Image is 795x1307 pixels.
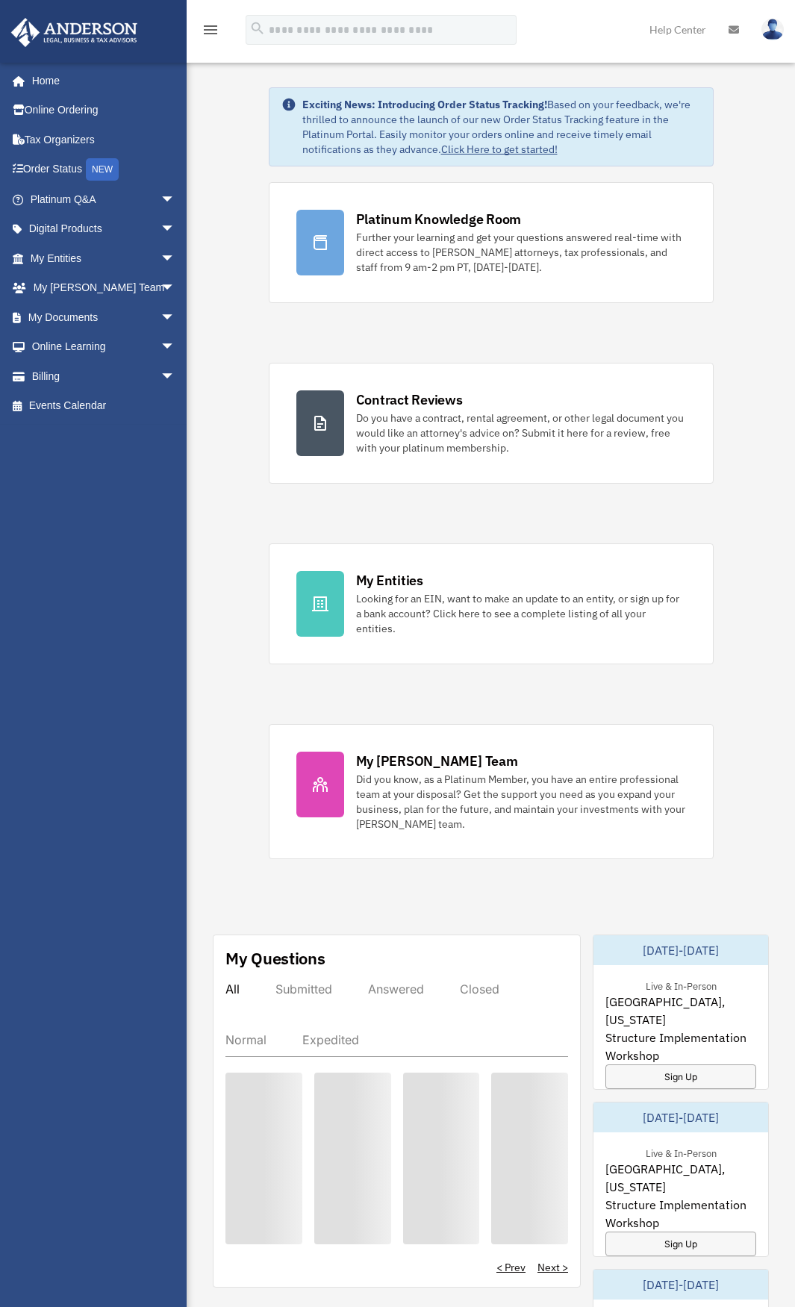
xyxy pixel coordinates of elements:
div: Answered [368,982,424,996]
div: NEW [86,158,119,181]
img: User Pic [761,19,784,40]
div: Submitted [275,982,332,996]
a: Events Calendar [10,391,198,421]
a: My [PERSON_NAME] Team Did you know, as a Platinum Member, you have an entire professional team at... [269,724,714,859]
span: arrow_drop_down [160,302,190,333]
a: Next > [537,1260,568,1275]
span: [GEOGRAPHIC_DATA], [US_STATE] [605,993,756,1029]
a: Billingarrow_drop_down [10,361,198,391]
div: Based on your feedback, we're thrilled to announce the launch of our new Order Status Tracking fe... [302,97,701,157]
a: Tax Organizers [10,125,198,155]
a: Digital Productsarrow_drop_down [10,214,198,244]
span: arrow_drop_down [160,214,190,245]
span: arrow_drop_down [160,332,190,363]
div: Contract Reviews [356,390,463,409]
span: arrow_drop_down [160,273,190,304]
a: < Prev [496,1260,526,1275]
span: arrow_drop_down [160,361,190,392]
div: [DATE]-[DATE] [593,935,768,965]
div: Looking for an EIN, want to make an update to an entity, or sign up for a bank account? Click her... [356,591,686,636]
span: arrow_drop_down [160,184,190,215]
div: Did you know, as a Platinum Member, you have an entire professional team at your disposal? Get th... [356,772,686,832]
div: My Entities [356,571,423,590]
i: menu [202,21,219,39]
a: Contract Reviews Do you have a contract, rental agreement, or other legal document you would like... [269,363,714,484]
a: Online Ordering [10,96,198,125]
div: Platinum Knowledge Room [356,210,522,228]
div: Expedited [302,1032,359,1047]
a: menu [202,26,219,39]
a: Sign Up [605,1064,756,1089]
span: Structure Implementation Workshop [605,1196,756,1232]
a: My Entitiesarrow_drop_down [10,243,198,273]
i: search [249,20,266,37]
a: Platinum Knowledge Room Further your learning and get your questions answered real-time with dire... [269,182,714,303]
div: My Questions [225,947,325,970]
div: Closed [460,982,499,996]
a: Platinum Q&Aarrow_drop_down [10,184,198,214]
div: All [225,982,240,996]
img: Anderson Advisors Platinum Portal [7,18,142,47]
a: My Entities Looking for an EIN, want to make an update to an entity, or sign up for a bank accoun... [269,543,714,664]
div: My [PERSON_NAME] Team [356,752,518,770]
span: Structure Implementation Workshop [605,1029,756,1064]
strong: Exciting News: Introducing Order Status Tracking! [302,98,547,111]
div: Further your learning and get your questions answered real-time with direct access to [PERSON_NAM... [356,230,686,275]
a: Home [10,66,190,96]
span: arrow_drop_down [160,243,190,274]
a: Online Learningarrow_drop_down [10,332,198,362]
div: Normal [225,1032,266,1047]
a: Click Here to get started! [441,143,558,156]
div: Live & In-Person [634,1144,729,1160]
div: Live & In-Person [634,977,729,993]
div: [DATE]-[DATE] [593,1270,768,1300]
a: My Documentsarrow_drop_down [10,302,198,332]
div: Do you have a contract, rental agreement, or other legal document you would like an attorney's ad... [356,411,686,455]
a: Sign Up [605,1232,756,1256]
div: [DATE]-[DATE] [593,1102,768,1132]
span: [GEOGRAPHIC_DATA], [US_STATE] [605,1160,756,1196]
a: My [PERSON_NAME] Teamarrow_drop_down [10,273,198,303]
a: Order StatusNEW [10,155,198,185]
